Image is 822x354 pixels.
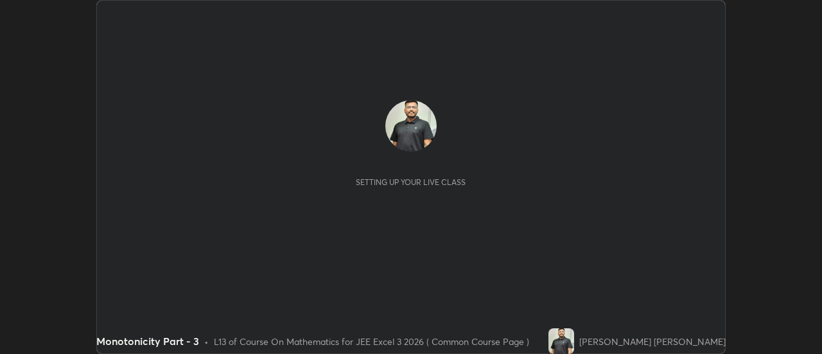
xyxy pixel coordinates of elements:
div: [PERSON_NAME] [PERSON_NAME] [579,335,726,348]
img: 23e7b648e18f4cfeb08ba2c1e7643307.png [385,100,437,152]
div: Setting up your live class [356,177,466,187]
img: 23e7b648e18f4cfeb08ba2c1e7643307.png [548,328,574,354]
div: Monotonicity Part - 3 [96,333,199,349]
div: L13 of Course On Mathematics for JEE Excel 3 2026 ( Common Course Page ) [214,335,529,348]
div: • [204,335,209,348]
